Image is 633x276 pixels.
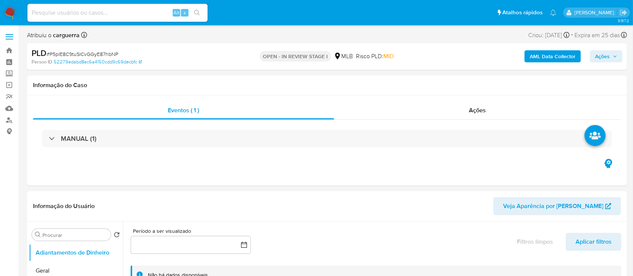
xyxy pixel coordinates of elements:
span: s [184,9,186,16]
input: Procurar [42,232,108,238]
a: Sair [619,9,627,17]
b: PLD [32,47,47,59]
span: Ações [469,106,486,115]
button: Procurar [35,232,41,238]
span: MID [383,52,394,60]
input: Pesquise usuários ou casos... [27,8,208,18]
button: search-icon [189,8,205,18]
h1: Informação do Usuário [33,202,95,210]
b: carguerra [51,31,80,39]
span: - [571,30,573,40]
button: Veja Aparência por [PERSON_NAME] [493,197,621,215]
span: # P5plE8C9tuSICvGGyE87hbNP [47,50,118,58]
span: Atribuiu o [27,31,80,39]
b: Person ID [32,59,52,65]
div: MLB [334,52,353,60]
div: Criou: [DATE] [528,30,570,40]
span: Risco PLD: [356,52,394,60]
span: Atalhos rápidos [502,9,543,17]
a: 52279edabd8ec6a4150cdd9c69decbfc [54,59,142,65]
button: Retornar ao pedido padrão [114,232,120,240]
span: Expira em 25 dias [574,31,620,39]
h3: MANUAL (1) [61,134,96,143]
b: AML Data Collector [530,50,576,62]
p: carlos.guerra@mercadopago.com.br [574,9,617,16]
div: MANUAL (1) [42,130,612,147]
span: Alt [173,9,179,16]
button: AML Data Collector [524,50,581,62]
a: Notificações [550,9,556,16]
h1: Informação do Caso [33,81,621,89]
button: Ações [590,50,622,62]
p: OPEN - IN REVIEW STAGE I [260,51,331,62]
span: Ações [595,50,610,62]
button: Adiantamentos de Dinheiro [29,244,123,262]
span: Eventos ( 1 ) [168,106,199,115]
span: Veja Aparência por [PERSON_NAME] [503,197,603,215]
